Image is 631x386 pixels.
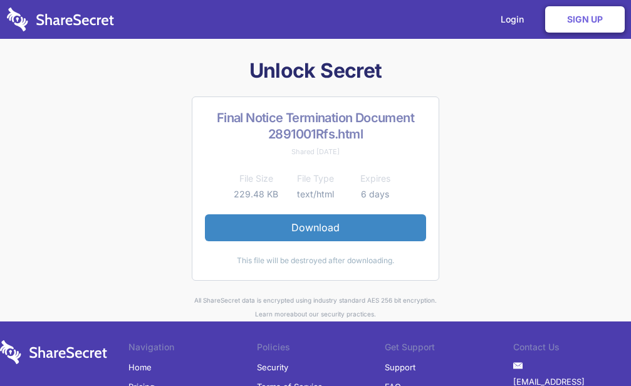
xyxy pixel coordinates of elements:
[226,187,286,202] td: 229.48 KB
[345,187,405,202] td: 6 days
[205,254,426,268] div: This file will be destroyed after downloading.
[205,214,426,241] a: Download
[345,171,405,186] th: Expires
[7,8,114,31] img: logo-wordmark-white-trans-d4663122ce5f474addd5e946df7df03e33cb6a1c49d2221995e7729f52c070b2.svg
[75,58,556,84] h1: Unlock Secret
[205,110,426,142] h2: Final Notice Termination Document 2891001Rfs.html
[128,358,152,377] a: Home
[385,358,415,377] a: Support
[286,171,345,186] th: File Type
[226,171,286,186] th: File Size
[286,187,345,202] td: text/html
[255,310,290,318] a: Learn more
[75,293,556,321] div: All ShareSecret data is encrypted using industry standard AES 256 bit encryption. about our secur...
[545,6,625,33] a: Sign Up
[257,340,385,358] li: Policies
[385,340,513,358] li: Get Support
[205,145,426,159] div: Shared [DATE]
[128,340,257,358] li: Navigation
[257,358,288,377] a: Security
